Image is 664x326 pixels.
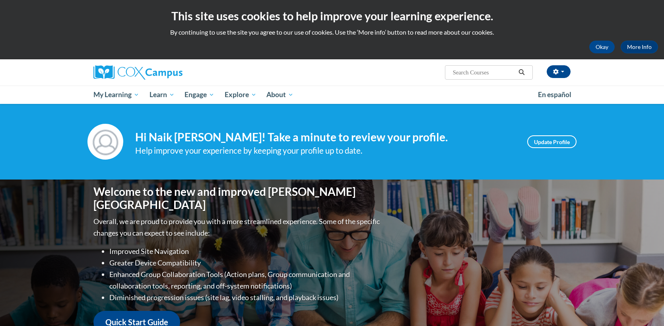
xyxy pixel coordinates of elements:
[135,131,515,144] h4: Hi Naik [PERSON_NAME]! Take a minute to review your profile.
[589,41,615,53] button: Okay
[149,90,175,100] span: Learn
[109,257,382,269] li: Greater Device Compatibility
[93,65,183,80] img: Cox Campus
[93,185,382,212] h1: Welcome to the new and improved [PERSON_NAME][GEOGRAPHIC_DATA]
[93,216,382,239] p: Overall, we are proud to provide you with a more streamlined experience. Some of the specific cha...
[93,65,245,80] a: Cox Campus
[516,68,528,77] button: Search
[88,86,144,104] a: My Learning
[533,86,577,103] a: En español
[135,144,515,157] div: Help improve your experience by keeping your profile up to date.
[109,292,382,303] li: Diminished progression issues (site lag, video stalling, and playback issues)
[621,41,658,53] a: More Info
[93,90,139,100] span: My Learning
[538,90,571,99] span: En español
[262,86,299,104] a: About
[82,86,582,104] div: Main menu
[184,90,214,100] span: Engage
[219,86,262,104] a: Explore
[452,68,516,77] input: Search Courses
[179,86,219,104] a: Engage
[266,90,293,100] span: About
[87,124,123,160] img: Profile Image
[109,269,382,292] li: Enhanced Group Collaboration Tools (Action plans, Group communication and collaboration tools, re...
[144,86,180,104] a: Learn
[547,65,571,78] button: Account Settings
[527,135,577,148] a: Update Profile
[225,90,256,100] span: Explore
[6,8,658,24] h2: This site uses cookies to help improve your learning experience.
[6,28,658,37] p: By continuing to use the site you agree to our use of cookies. Use the ‘More info’ button to read...
[109,246,382,257] li: Improved Site Navigation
